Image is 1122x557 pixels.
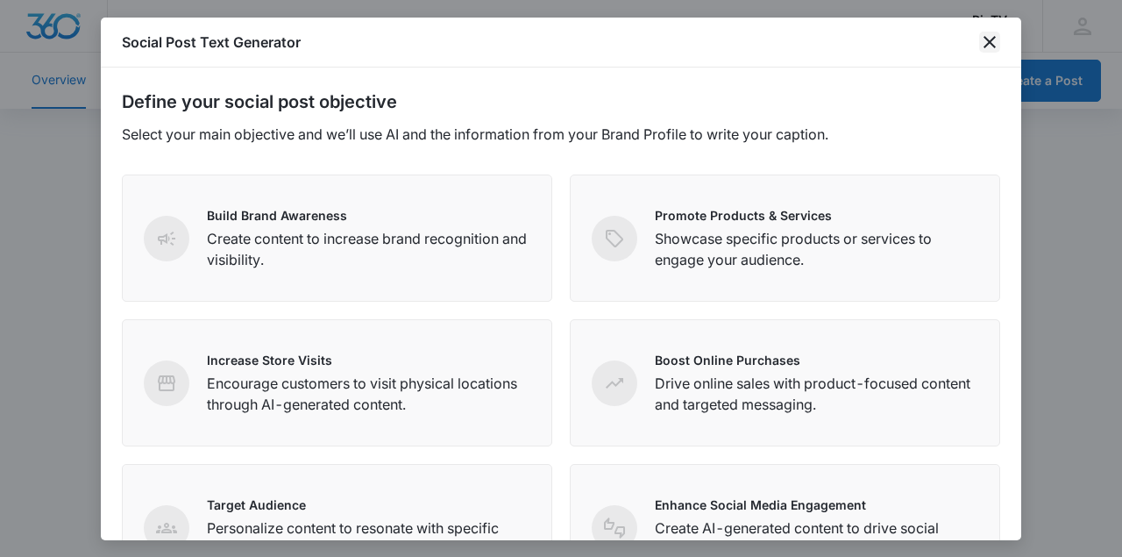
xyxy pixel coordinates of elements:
[207,228,530,270] p: Create content to increase brand recognition and visibility.
[207,496,530,514] p: Target Audience
[979,32,1000,53] button: close
[122,124,1000,145] p: Select your main objective and we’ll use AI and the information from your Brand Profile to write ...
[207,351,530,369] p: Increase Store Visits
[655,496,978,514] p: Enhance Social Media Engagement
[207,373,530,415] p: Encourage customers to visit physical locations through AI-generated content.
[122,32,301,53] h1: Social Post Text Generator
[655,351,978,369] p: Boost Online Purchases
[207,206,530,225] p: Build Brand Awareness
[655,206,978,225] p: Promote Products & Services
[122,89,1000,115] h2: Define your social post objective
[655,373,978,415] p: Drive online sales with product-focused content and targeted messaging.
[655,228,978,270] p: Showcase specific products or services to engage your audience.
